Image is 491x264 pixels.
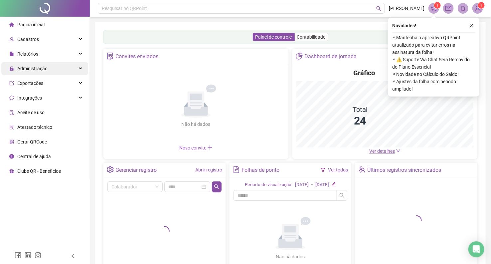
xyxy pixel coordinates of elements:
[445,5,451,11] span: mail
[9,52,14,56] span: file
[245,181,292,188] div: Período de visualização:
[315,181,329,188] div: [DATE]
[480,3,483,8] span: 1
[9,110,14,115] span: audit
[339,193,345,198] span: search
[376,6,381,11] span: search
[107,53,114,60] span: solution
[478,2,485,9] sup: Atualize o seu contato no menu Meus Dados
[17,37,39,42] span: Cadastros
[25,252,31,259] span: linkedin
[368,164,441,176] div: Últimos registros sincronizados
[297,34,326,40] span: Contabilidade
[233,166,240,173] span: file-text
[17,66,48,71] span: Administração
[9,139,14,144] span: qrcode
[296,53,303,60] span: pie-chart
[304,51,357,62] div: Dashboard de jornada
[165,121,227,128] div: Não há dados
[17,168,61,174] span: Clube QR - Beneficios
[9,66,14,71] span: lock
[392,78,475,93] span: ⚬ Ajustes da folha com período ampliado!
[354,68,375,78] h4: Gráfico
[71,254,75,258] span: left
[17,95,42,101] span: Integrações
[17,154,51,159] span: Central de ajuda
[295,181,309,188] div: [DATE]
[9,169,14,173] span: gift
[115,51,158,62] div: Convites enviados
[9,22,14,27] span: home
[328,167,348,172] a: Ver todos
[195,167,222,172] a: Abrir registro
[260,253,321,260] div: Não há dados
[469,23,474,28] span: close
[17,125,52,130] span: Atestado técnico
[468,241,484,257] div: Open Intercom Messenger
[396,148,401,153] span: down
[321,167,325,172] span: filter
[159,226,170,237] span: loading
[242,164,279,176] div: Folhas de ponto
[473,3,483,13] img: 21729
[115,164,157,176] div: Gerenciar registro
[179,145,213,150] span: Novo convite
[17,81,43,86] span: Exportações
[17,110,45,115] span: Aceite de uso
[431,5,437,11] span: notification
[9,154,14,159] span: info-circle
[35,252,41,259] span: instagram
[17,139,47,144] span: Gerar QRCode
[207,145,213,150] span: plus
[332,182,336,186] span: edit
[392,56,475,71] span: ⚬ ⚠️ Suporte Via Chat Será Removido do Plano Essencial
[17,51,38,57] span: Relatórios
[17,22,45,27] span: Página inicial
[460,5,466,11] span: bell
[359,166,366,173] span: team
[107,166,114,173] span: setting
[9,96,14,100] span: sync
[369,148,401,154] a: Ver detalhes down
[392,34,475,56] span: ⚬ Mantenha o aplicativo QRPoint atualizado para evitar erros na assinatura da folha!
[389,5,424,12] span: [PERSON_NAME]
[255,34,292,40] span: Painel de controle
[311,181,313,188] div: -
[436,3,439,8] span: 1
[392,22,416,29] span: Novidades !
[9,37,14,42] span: user-add
[392,71,475,78] span: ⚬ Novidade no Cálculo do Saldo!
[434,2,441,9] sup: 1
[15,252,21,259] span: facebook
[9,125,14,130] span: solution
[411,215,422,226] span: loading
[369,148,395,154] span: Ver detalhes
[214,184,219,189] span: search
[9,81,14,86] span: export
